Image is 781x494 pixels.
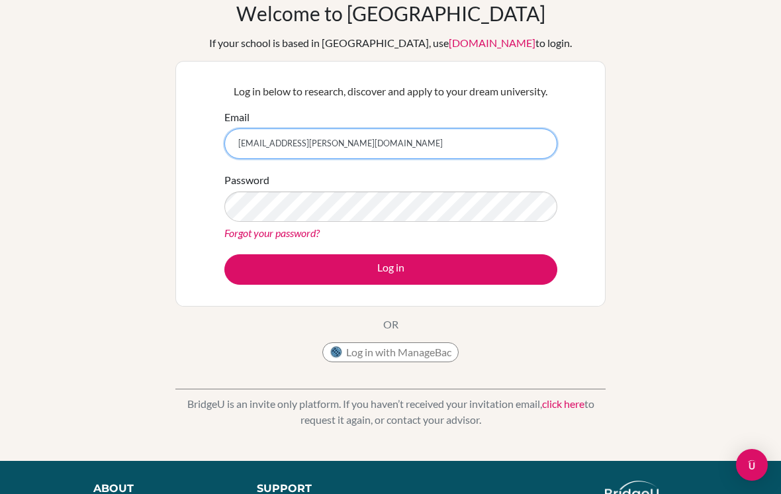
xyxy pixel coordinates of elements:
div: Open Intercom Messenger [736,449,768,481]
p: Log in below to research, discover and apply to your dream university. [224,83,557,99]
p: OR [383,317,398,332]
h1: Welcome to [GEOGRAPHIC_DATA] [236,1,545,25]
label: Password [224,172,269,188]
button: Log in with ManageBac [322,342,459,362]
a: click here [542,397,584,410]
label: Email [224,109,250,125]
a: [DOMAIN_NAME] [449,36,535,49]
p: BridgeU is an invite only platform. If you haven’t received your invitation email, to request it ... [175,396,606,428]
a: Forgot your password? [224,226,320,239]
div: If your school is based in [GEOGRAPHIC_DATA], use to login. [209,35,572,51]
button: Log in [224,254,557,285]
